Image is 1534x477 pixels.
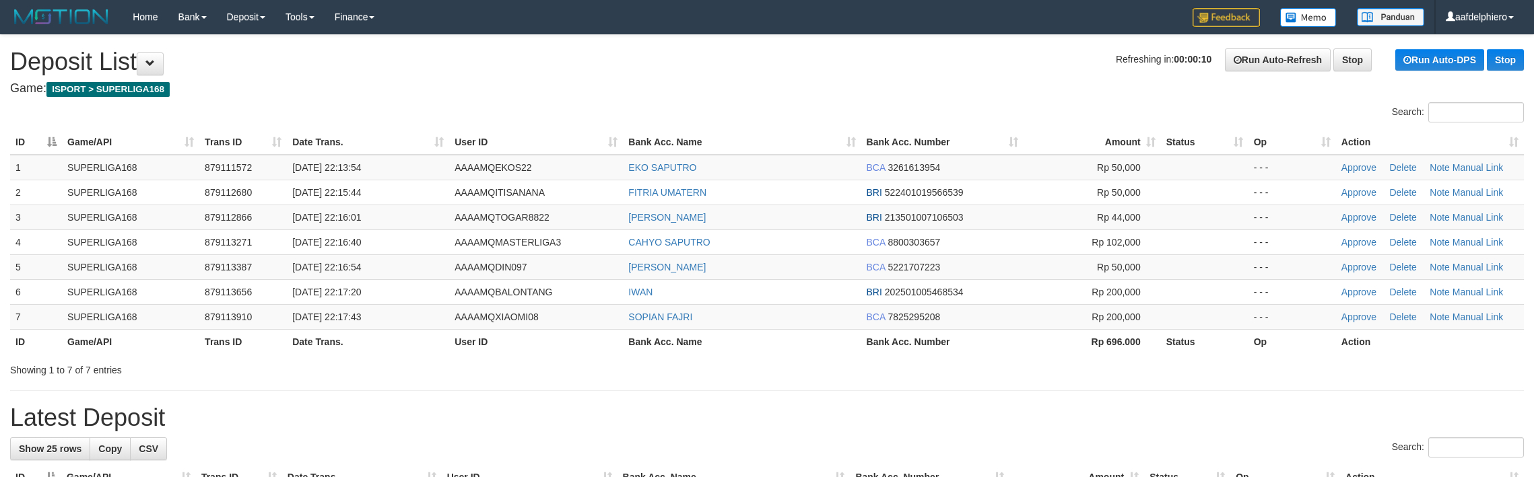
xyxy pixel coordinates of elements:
[861,130,1024,155] th: Bank Acc. Number: activate to sort column ascending
[1389,237,1416,248] a: Delete
[1097,262,1141,272] span: Rp 50,000
[623,329,861,354] th: Bank Acc. Name
[10,130,62,155] th: ID: activate to sort column descending
[1248,329,1336,354] th: Op
[888,237,940,248] span: Copy 8800303657 to clipboard
[1453,187,1504,198] a: Manual Link
[1389,287,1416,297] a: Delete
[1248,130,1336,155] th: Op: activate to sort column ascending
[19,443,81,454] span: Show 25 rows
[1395,49,1484,71] a: Run Auto-DPS
[62,329,199,354] th: Game/API
[1487,49,1524,71] a: Stop
[455,311,538,322] span: AAAAMQXIAOMI08
[1430,287,1450,297] a: Note
[1392,102,1524,122] label: Search:
[10,404,1524,431] h1: Latest Deposit
[10,358,629,377] div: Showing 1 to 7 of 7 entries
[885,187,964,198] span: Copy 522401019566539 to clipboard
[287,130,449,155] th: Date Trans.: activate to sort column ascending
[62,279,199,304] td: SUPERLIGA168
[867,262,886,272] span: BCA
[292,237,361,248] span: [DATE] 22:16:40
[205,187,252,198] span: 879112680
[1248,304,1336,329] td: - - -
[1430,237,1450,248] a: Note
[628,262,706,272] a: [PERSON_NAME]
[1428,102,1524,122] input: Search:
[867,162,886,173] span: BCA
[1341,212,1376,223] a: Approve
[1453,162,1504,173] a: Manual Link
[46,82,170,97] span: ISPORT > SUPERLIGA168
[139,443,158,454] span: CSV
[205,162,252,173] span: 879111572
[98,443,122,454] span: Copy
[1453,311,1504,322] a: Manual Link
[628,237,710,248] a: CAHYO SAPUTRO
[1097,162,1141,173] span: Rp 50,000
[1248,180,1336,205] td: - - -
[205,287,252,297] span: 879113656
[1161,130,1248,155] th: Status: activate to sort column ascending
[1341,187,1376,198] a: Approve
[1097,212,1141,223] span: Rp 44,000
[1392,437,1524,457] label: Search:
[292,187,361,198] span: [DATE] 22:15:44
[10,82,1524,96] h4: Game:
[867,311,886,322] span: BCA
[455,212,549,223] span: AAAAMQTOGAR8822
[1341,237,1376,248] a: Approve
[1341,311,1376,322] a: Approve
[1389,162,1416,173] a: Delete
[62,205,199,229] td: SUPERLIGA168
[885,212,964,223] span: Copy 213501007106503 to clipboard
[1116,54,1211,65] span: Refreshing in:
[1174,54,1211,65] strong: 00:00:10
[449,130,623,155] th: User ID: activate to sort column ascending
[628,187,706,198] a: FITRIA UMATERN
[623,130,861,155] th: Bank Acc. Name: activate to sort column ascending
[867,237,886,248] span: BCA
[888,162,940,173] span: Copy 3261613954 to clipboard
[1453,287,1504,297] a: Manual Link
[287,329,449,354] th: Date Trans.
[10,229,62,254] td: 4
[1357,8,1424,26] img: panduan.png
[1336,329,1524,354] th: Action
[1024,329,1161,354] th: Rp 696.000
[292,262,361,272] span: [DATE] 22:16:54
[62,229,199,254] td: SUPERLIGA168
[1248,279,1336,304] td: - - -
[1341,287,1376,297] a: Approve
[1092,287,1140,297] span: Rp 200,000
[1248,155,1336,180] td: - - -
[1092,311,1140,322] span: Rp 200,000
[1430,262,1450,272] a: Note
[10,48,1524,75] h1: Deposit List
[62,304,199,329] td: SUPERLIGA168
[205,212,252,223] span: 879112866
[1428,437,1524,457] input: Search:
[888,262,940,272] span: Copy 5221707223 to clipboard
[1430,187,1450,198] a: Note
[1336,130,1524,155] th: Action: activate to sort column ascending
[1430,162,1450,173] a: Note
[1341,262,1376,272] a: Approve
[1430,311,1450,322] a: Note
[1248,229,1336,254] td: - - -
[628,212,706,223] a: [PERSON_NAME]
[10,205,62,229] td: 3
[130,437,167,460] a: CSV
[10,304,62,329] td: 7
[62,254,199,279] td: SUPERLIGA168
[1389,311,1416,322] a: Delete
[628,162,696,173] a: EKO SAPUTRO
[10,155,62,180] td: 1
[292,212,361,223] span: [DATE] 22:16:01
[867,187,882,198] span: BRI
[888,311,940,322] span: Copy 7825295208 to clipboard
[628,311,692,322] a: SOPIAN FAJRI
[10,279,62,304] td: 6
[1430,212,1450,223] a: Note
